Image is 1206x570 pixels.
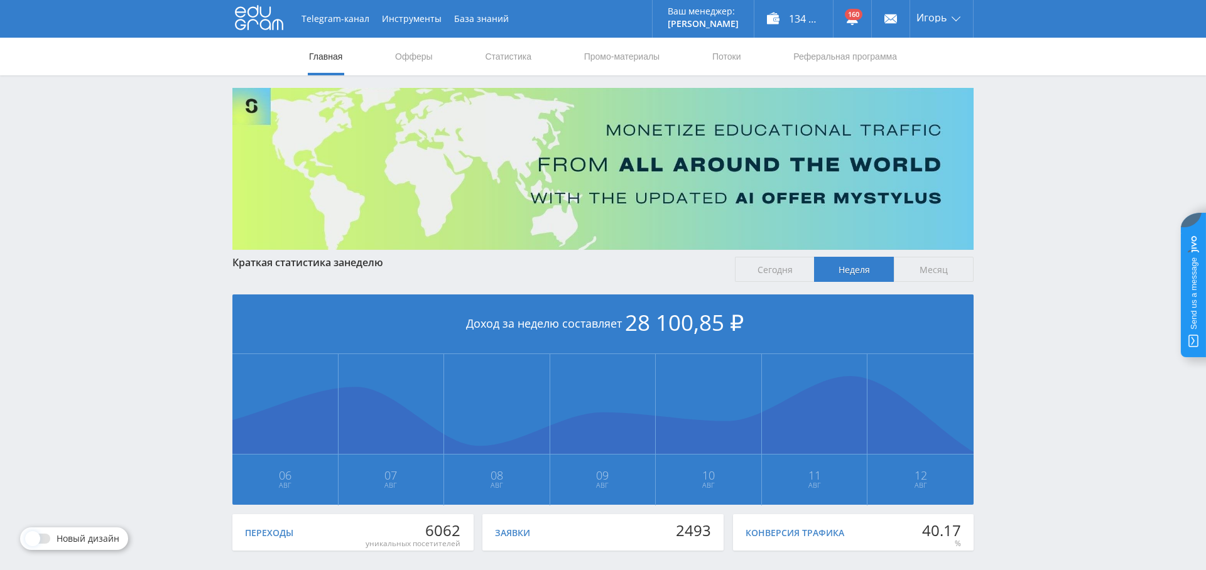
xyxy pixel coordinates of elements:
[735,257,815,282] span: Сегодня
[868,480,973,490] span: Авг
[763,470,867,480] span: 11
[711,38,742,75] a: Потоки
[233,480,337,490] span: Авг
[922,522,961,539] div: 40.17
[233,470,337,480] span: 06
[366,522,460,539] div: 6062
[922,539,961,549] div: %
[656,480,761,490] span: Авг
[668,19,739,29] p: [PERSON_NAME]
[394,38,434,75] a: Офферы
[232,257,722,268] div: Краткая статистика за
[57,534,119,544] span: Новый дизайн
[495,528,530,538] div: Заявки
[868,470,973,480] span: 12
[656,470,761,480] span: 10
[344,255,383,269] span: неделю
[792,38,898,75] a: Реферальная программа
[551,470,655,480] span: 09
[232,294,974,354] div: Доход за неделю составляет
[746,528,844,538] div: Конверсия трафика
[814,257,894,282] span: Неделя
[916,13,947,23] span: Игорь
[484,38,533,75] a: Статистика
[339,480,443,490] span: Авг
[232,88,974,250] img: Banner
[625,308,744,337] span: 28 100,85 ₽
[445,480,549,490] span: Авг
[668,6,739,16] p: Ваш менеджер:
[583,38,661,75] a: Промо-материалы
[894,257,974,282] span: Месяц
[308,38,344,75] a: Главная
[763,480,867,490] span: Авг
[445,470,549,480] span: 08
[676,522,711,539] div: 2493
[339,470,443,480] span: 07
[366,539,460,549] div: уникальных посетителей
[245,528,293,538] div: Переходы
[551,480,655,490] span: Авг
